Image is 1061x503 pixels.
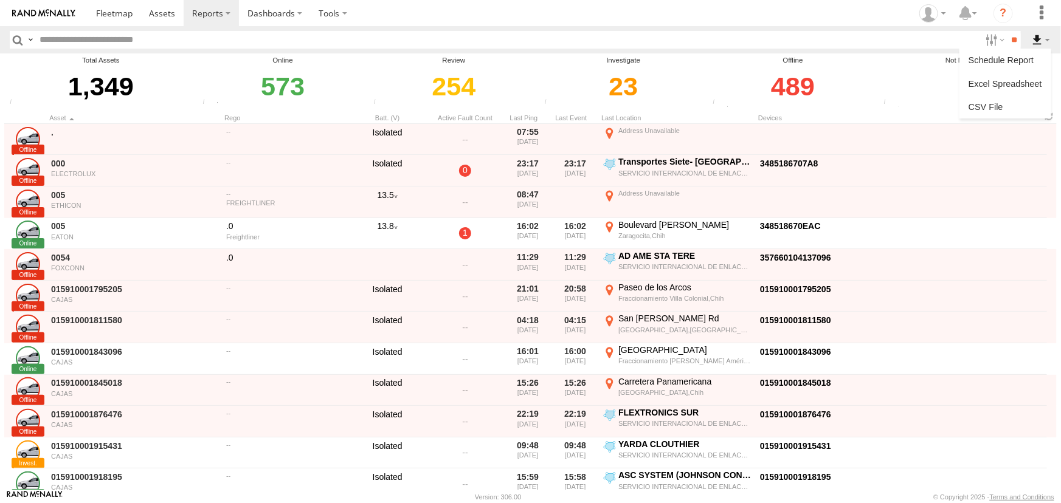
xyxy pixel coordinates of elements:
a: 1 [459,227,471,239]
label: Click to View Event Location [601,439,753,468]
div: SERVICIO INTERNACIONAL DE ENLACE TERRESTRE SA [618,419,752,428]
div: © Copyright 2025 - [933,493,1054,501]
a: 015910001915431 [51,440,218,451]
div: Click to filter by Offline [709,66,877,108]
i: ? [994,4,1013,23]
a: 015910001843096 [51,346,218,357]
div: Assets that have not communicated at least once with the server in the last 6hrs [370,98,389,108]
div: ASC SYSTEM (JOHNSON CONTROLS) [618,470,752,481]
div: Click to Sort [506,114,549,122]
a: Click to View Device Details [760,159,818,168]
label: Click to View Event Location [601,344,753,374]
div: SERVICIO INTERNACIONAL DE ENLACE TERRESTRE SA [618,451,752,459]
div: Assets that have not communicated at least once with the server in the last 48hrs [709,98,727,108]
a: Click to View Device Details [760,472,831,482]
a: 015910001876476 [51,409,218,420]
div: 09:48 [DATE] [506,439,549,468]
div: CAJAS [51,390,218,397]
div: Number of assets that have communicated at least once in the last 6hrs [199,98,217,108]
div: .0 [226,221,344,231]
div: 04:15 [DATE] [554,313,596,342]
a: Click to View Device Details [760,253,831,262]
label: Click to View Event Location [601,125,753,154]
a: Click to View Asset Details [16,409,40,433]
div: 13.8 [351,219,424,248]
a: CSV Export [964,98,1046,116]
a: Click to View Device Details [760,284,831,294]
div: Fraccionamiento [PERSON_NAME] Américas,Chih [618,357,752,365]
div: 13.5 [351,188,424,217]
div: Batt. (V) [351,114,424,122]
div: [GEOGRAPHIC_DATA] [618,344,752,355]
div: AD AME STA TERE [618,250,752,261]
label: Search Query [26,31,35,49]
a: 0054 [51,252,218,263]
div: Transportes Siete- [GEOGRAPHIC_DATA] [618,156,752,167]
div: Paseo de los Arcos [618,282,752,293]
a: Click to View Asset Details [16,221,40,245]
div: 23:17 [DATE] [506,156,549,185]
div: YARDA CLOUTHIER [618,439,752,450]
div: CAJAS [51,453,218,460]
div: Carretera Panamericana [618,376,752,387]
a: Click to View Asset Details [16,346,40,371]
div: 1,349 [6,66,196,108]
a: Click to View Asset Details [16,440,40,465]
a: 0 [459,165,471,177]
div: FREIGHTLINER [226,199,344,207]
label: Click to View Event Location [601,313,753,342]
div: [GEOGRAPHIC_DATA],Chih [618,388,752,397]
label: Schedule Asset Health Report [964,51,1046,69]
div: Devices [758,114,928,122]
label: Click to View Event Location [601,376,753,405]
div: 22:19 [DATE] [554,407,596,436]
div: FOXCONN [51,264,218,272]
label: Export results as... [1031,31,1051,49]
div: Active Fault Count [429,114,502,122]
a: Click to View Device Details [760,347,831,357]
div: FLEXTRONICS SUR [618,407,752,418]
div: CAJAS [51,484,218,491]
a: Click to View Asset Details [16,158,40,182]
div: Click to filter by Online [199,66,367,108]
div: 15:26 [DATE] [554,376,596,405]
div: Click to Sort [554,114,596,122]
div: CAJAS [51,296,218,303]
div: EATON [51,233,218,241]
div: Not Monitored [880,55,1055,66]
label: Click to View Event Location [601,156,753,185]
a: 005 [51,221,218,231]
a: Click to View Asset Details [16,127,40,151]
div: Offline [709,55,877,66]
a: Click to View Device Details [760,315,831,325]
a: Click to View Asset Details [16,252,40,276]
div: SERVICIO INTERNACIONAL DE ENLACE TERRESTRE SA [618,169,752,177]
div: 16:02 [DATE] [554,219,596,248]
label: Click to View Event Location [601,470,753,499]
div: 08:47 [DATE] [506,188,549,217]
div: SERVICIO INTERNACIONAL DE ENLACE TERRESTRE SA [618,482,752,491]
div: 23:17 [DATE] [554,156,596,185]
div: Click to Sort [224,114,346,122]
a: Visit our Website [7,491,63,503]
div: Review [370,55,538,66]
div: Click to filter by Not Monitored [880,66,1055,108]
div: Click to filter by Review [370,66,538,108]
a: Click to View Asset Details [16,471,40,496]
label: Click to View Event Location [601,188,753,217]
div: .0 [226,252,344,263]
div: San [PERSON_NAME] Rd [618,313,752,324]
a: 015910001795205 [51,284,218,295]
div: 21:01 [DATE] [506,282,549,311]
label: Click to View Event Location [601,219,753,248]
a: 015910001845018 [51,377,218,388]
a: Terms and Conditions [990,493,1054,501]
label: Click to View Event Location [601,250,753,279]
div: Total number of Enabled and Paused Assets [6,98,24,108]
a: 015910001918195 [51,471,218,482]
div: Click to Sort [49,114,219,122]
div: 11:29 [DATE] [506,250,549,279]
div: Click to filter by Investigate [541,66,706,108]
a: 000 [51,158,218,169]
div: 16:01 [DATE] [506,344,549,374]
